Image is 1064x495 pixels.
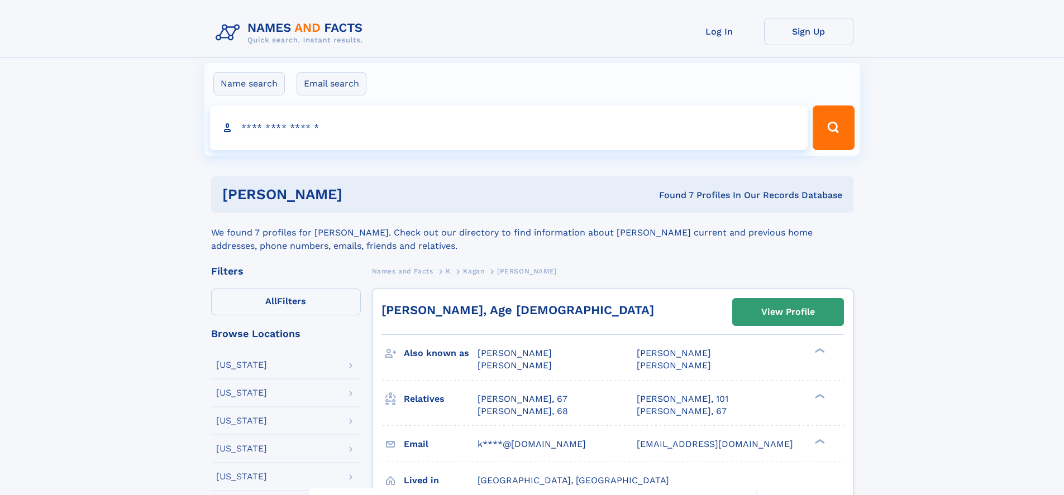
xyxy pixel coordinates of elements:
div: [US_STATE] [216,444,267,453]
h3: Relatives [404,390,478,409]
label: Email search [297,72,366,95]
a: Kagan [463,264,484,278]
span: [PERSON_NAME] [478,348,552,358]
h3: Also known as [404,344,478,363]
h3: Email [404,435,478,454]
span: [EMAIL_ADDRESS][DOMAIN_NAME] [637,439,793,449]
a: [PERSON_NAME], 68 [478,405,568,417]
label: Name search [213,72,285,95]
a: K [446,264,451,278]
span: All [265,296,277,306]
span: K [446,267,451,275]
a: [PERSON_NAME], Age [DEMOGRAPHIC_DATA] [381,303,654,317]
a: Sign Up [764,18,853,45]
a: [PERSON_NAME], 101 [637,393,728,405]
a: [PERSON_NAME], 67 [478,393,567,405]
span: [PERSON_NAME] [497,267,557,275]
div: [US_STATE] [216,416,267,425]
div: We found 7 profiles for [PERSON_NAME]. Check out our directory to find information about [PERSON_... [211,213,853,253]
label: Filters [211,289,361,315]
div: Found 7 Profiles In Our Records Database [500,189,842,201]
div: ❯ [812,392,826,400]
img: Logo Names and Facts [211,18,372,48]
a: Names and Facts [372,264,433,278]
span: [PERSON_NAME] [637,348,711,358]
span: [GEOGRAPHIC_DATA], [GEOGRAPHIC_DATA] [478,475,669,486]
a: [PERSON_NAME], 67 [637,405,727,417]
div: ❯ [812,347,826,354]
div: [US_STATE] [216,388,267,397]
div: Filters [211,266,361,276]
div: [US_STATE] [216,361,267,369]
div: Browse Locations [211,329,361,339]
button: Search Button [813,105,854,150]
h3: Lived in [404,471,478,490]
div: ❯ [812,438,826,445]
a: View Profile [733,299,843,325]
h1: [PERSON_NAME] [222,188,501,201]
input: search input [210,105,808,150]
a: Log In [675,18,764,45]
span: [PERSON_NAME] [637,360,711,371]
span: [PERSON_NAME] [478,360,552,371]
div: View Profile [761,299,815,325]
div: [US_STATE] [216,472,267,481]
span: Kagan [463,267,484,275]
